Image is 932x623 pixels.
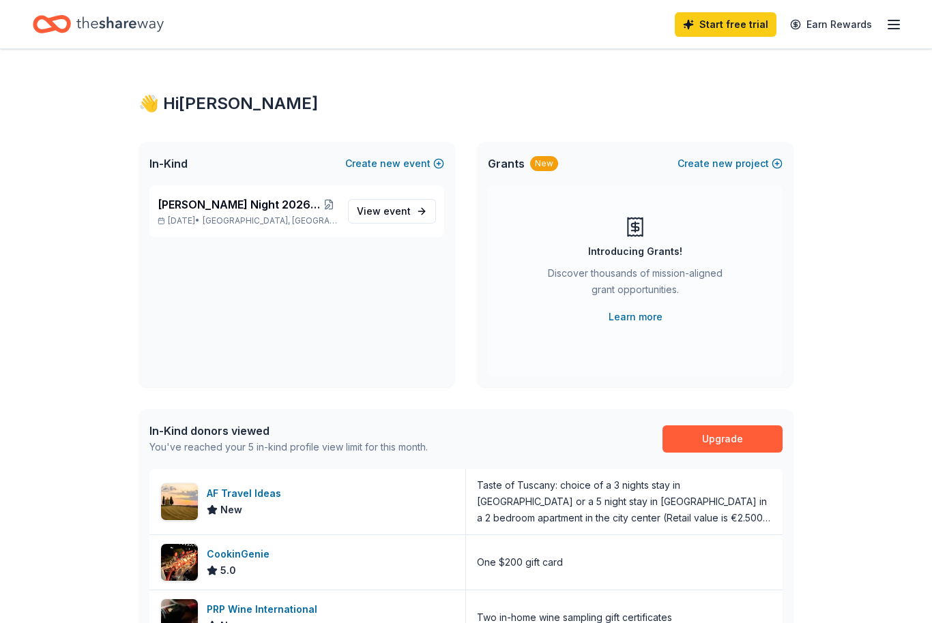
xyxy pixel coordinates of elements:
div: CookinGenie [207,546,275,562]
p: [DATE] • [158,215,337,226]
span: new [712,155,733,172]
div: 👋 Hi [PERSON_NAME] [139,93,793,115]
span: event [383,205,411,217]
span: View [357,203,411,219]
div: In-Kind donors viewed [149,423,428,439]
a: Learn more [609,309,662,325]
div: AF Travel Ideas [207,485,287,502]
div: You've reached your 5 in-kind profile view limit for this month. [149,439,428,455]
a: View event [348,199,436,224]
a: Earn Rewards [782,12,880,37]
span: Grants [488,155,525,172]
a: Start free trial [675,12,776,37]
a: Home [33,8,164,40]
span: [PERSON_NAME] Night 2026 - La Dolce Vita - Gala [158,196,321,213]
div: Introducing Grants! [588,243,682,260]
div: Discover thousands of mission-aligned grant opportunities. [542,265,728,303]
span: [GEOGRAPHIC_DATA], [GEOGRAPHIC_DATA] [203,215,337,226]
div: PRP Wine International [207,601,323,618]
button: Createnewproject [678,155,783,172]
span: In-Kind [149,155,188,172]
div: Taste of Tuscany: choice of a 3 nights stay in [GEOGRAPHIC_DATA] or a 5 night stay in [GEOGRAPHIC... [477,477,772,526]
span: 5.0 [220,562,236,579]
div: New [530,156,558,171]
span: New [220,502,242,518]
a: Upgrade [662,425,783,453]
button: Createnewevent [345,155,444,172]
span: new [380,155,401,172]
div: One $200 gift card [477,554,563,571]
img: Image for CookinGenie [161,544,198,581]
img: Image for AF Travel Ideas [161,483,198,520]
